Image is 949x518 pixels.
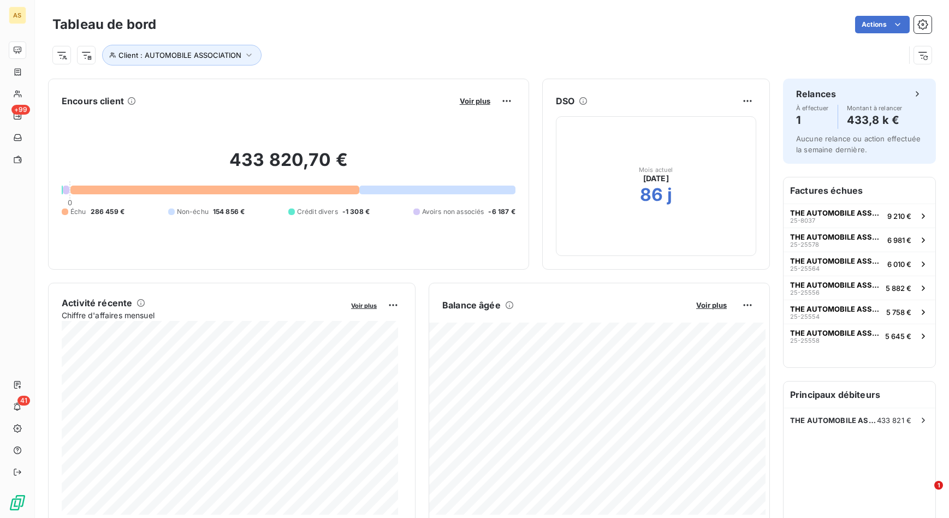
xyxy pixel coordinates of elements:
[887,236,911,245] span: 6 981 €
[790,329,881,337] span: THE AUTOMOBILE ASSOCIATION
[342,207,370,217] span: -1 308 €
[796,105,829,111] span: À effectuer
[796,134,921,154] span: Aucune relance ou action effectuée la semaine dernière.
[886,308,911,317] span: 5 758 €
[556,94,574,108] h6: DSO
[790,233,883,241] span: THE AUTOMOBILE ASSOCIATION
[790,337,820,344] span: 25-25558
[784,382,935,408] h6: Principaux débiteurs
[456,96,494,106] button: Voir plus
[790,305,882,313] span: THE AUTOMOBILE ASSOCIATION
[784,324,935,348] button: THE AUTOMOBILE ASSOCIATION25-255585 645 €
[62,149,515,182] h2: 433 820,70 €
[784,300,935,324] button: THE AUTOMOBILE ASSOCIATION25-255545 758 €
[460,97,490,105] span: Voir plus
[855,16,910,33] button: Actions
[887,260,911,269] span: 6 010 €
[52,15,156,34] h3: Tableau de bord
[886,284,911,293] span: 5 882 €
[934,481,943,490] span: 1
[784,252,935,276] button: THE AUTOMOBILE ASSOCIATION25-255646 010 €
[177,207,209,217] span: Non-échu
[422,207,484,217] span: Avoirs non associés
[790,217,815,224] span: 25-8037
[667,184,672,206] h2: j
[784,276,935,300] button: THE AUTOMOBILE ASSOCIATION25-255565 882 €
[640,184,663,206] h2: 86
[790,416,877,425] span: THE AUTOMOBILE ASSOCIATION
[912,481,938,507] iframe: Intercom live chat
[442,299,501,312] h6: Balance âgée
[784,204,935,228] button: THE AUTOMOBILE ASSOCIATION25-80379 210 €
[213,207,245,217] span: 154 856 €
[790,265,820,272] span: 25-25564
[297,207,338,217] span: Crédit divers
[62,94,124,108] h6: Encours client
[91,207,124,217] span: 286 459 €
[9,7,26,24] div: AS
[68,198,72,207] span: 0
[885,332,911,341] span: 5 645 €
[877,416,911,425] span: 433 821 €
[790,257,883,265] span: THE AUTOMOBILE ASSOCIATION
[887,212,911,221] span: 9 210 €
[847,105,903,111] span: Montant à relancer
[9,494,26,511] img: Logo LeanPay
[62,309,343,321] span: Chiffre d'affaires mensuel
[11,105,30,115] span: +99
[847,111,903,129] h4: 433,8 k €
[784,228,935,252] button: THE AUTOMOBILE ASSOCIATION25-255786 981 €
[639,166,673,173] span: Mois actuel
[784,177,935,204] h6: Factures échues
[643,173,669,184] span: [DATE]
[118,51,241,59] span: Client : AUTOMOBILE ASSOCIATION
[790,313,820,320] span: 25-25554
[102,45,262,66] button: Client : AUTOMOBILE ASSOCIATION
[17,396,30,406] span: 41
[348,300,380,310] button: Voir plus
[62,296,132,309] h6: Activité récente
[790,209,883,217] span: THE AUTOMOBILE ASSOCIATION
[796,111,829,129] h4: 1
[351,302,377,309] span: Voir plus
[790,281,881,289] span: THE AUTOMOBILE ASSOCIATION
[693,300,730,310] button: Voir plus
[790,241,819,248] span: 25-25578
[796,87,836,100] h6: Relances
[488,207,515,217] span: -6 187 €
[70,207,86,217] span: Échu
[790,289,820,296] span: 25-25556
[696,301,727,309] span: Voir plus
